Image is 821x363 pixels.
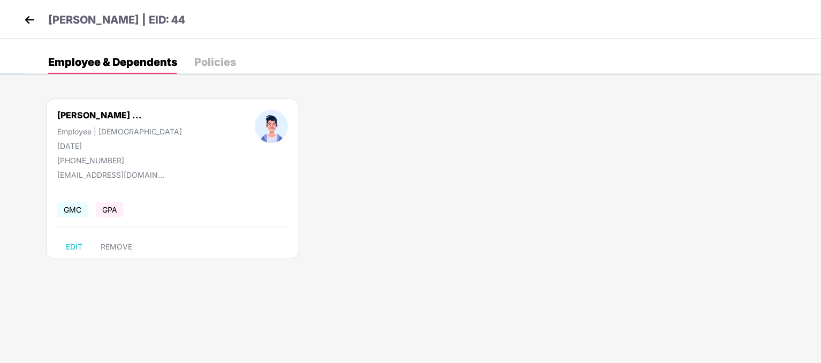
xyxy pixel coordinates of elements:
button: REMOVE [92,238,141,255]
div: Employee | [DEMOGRAPHIC_DATA] [57,127,182,136]
img: back [21,12,37,28]
span: GMC [57,202,88,217]
div: Policies [194,57,236,67]
button: EDIT [57,238,91,255]
div: Employee & Dependents [48,57,177,67]
div: [PERSON_NAME] ... [57,110,142,120]
div: [DATE] [57,141,182,150]
div: [PHONE_NUMBER] [57,156,182,165]
div: [EMAIL_ADDRESS][DOMAIN_NAME] [57,170,164,179]
span: REMOVE [101,243,132,251]
p: [PERSON_NAME] | EID: 44 [48,12,185,28]
img: profileImage [255,110,288,143]
span: GPA [96,202,124,217]
span: EDIT [66,243,82,251]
